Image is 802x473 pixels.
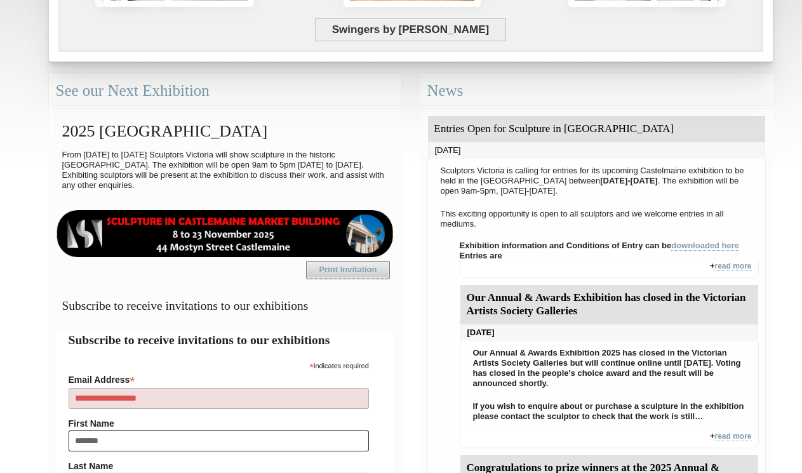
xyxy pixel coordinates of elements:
[315,18,506,41] span: Swingers by [PERSON_NAME]
[56,210,394,257] img: castlemaine-ldrbd25v2.png
[49,74,401,108] div: See our Next Exhibition
[467,345,752,392] p: Our Annual & Awards Exhibition 2025 has closed in the Victorian Artists Society Galleries but wil...
[306,261,390,279] a: Print Invitation
[428,116,765,142] div: Entries Open for Sculpture in [GEOGRAPHIC_DATA]
[714,262,751,271] a: read more
[69,461,369,471] label: Last Name
[714,432,751,441] a: read more
[460,324,758,341] div: [DATE]
[434,206,759,232] p: This exciting opportunity is open to all sculptors and we welcome entries in all mediums.
[467,398,752,425] p: If you wish to enquire about or purchase a sculpture in the exhibition please contact the sculpto...
[56,116,394,147] h2: 2025 [GEOGRAPHIC_DATA]
[460,285,758,324] div: Our Annual & Awards Exhibition has closed in the Victorian Artists Society Galleries
[600,176,658,185] strong: [DATE]-[DATE]
[460,431,759,448] div: +
[69,359,369,371] div: indicates required
[56,147,394,194] p: From [DATE] to [DATE] Sculptors Victoria will show sculpture in the historic [GEOGRAPHIC_DATA]. T...
[671,241,739,251] a: downloaded here
[69,418,369,429] label: First Name
[69,331,382,349] h2: Subscribe to receive invitations to our exhibitions
[428,142,765,159] div: [DATE]
[56,293,394,318] h3: Subscribe to receive invitations to our exhibitions
[69,371,369,386] label: Email Address
[460,261,759,278] div: +
[460,241,740,251] strong: Exhibition information and Conditions of Entry can be
[434,163,759,199] p: Sculptors Victoria is calling for entries for its upcoming Castelmaine exhibition to be held in t...
[420,74,773,108] div: News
